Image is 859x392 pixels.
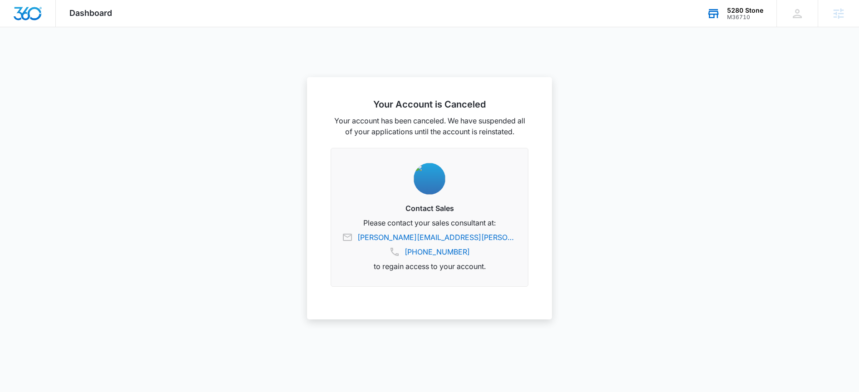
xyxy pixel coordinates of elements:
[69,8,112,18] span: Dashboard
[727,14,763,20] div: account id
[342,203,517,214] h3: Contact Sales
[727,7,763,14] div: account name
[405,246,470,257] a: [PHONE_NUMBER]
[357,232,517,243] a: [PERSON_NAME][EMAIL_ADDRESS][PERSON_NAME][DOMAIN_NAME]
[331,99,528,110] h2: Your Account is Canceled
[331,115,528,137] p: Your account has been canceled. We have suspended all of your applications until the account is r...
[342,217,517,272] p: Please contact your sales consultant at: to regain access to your account.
